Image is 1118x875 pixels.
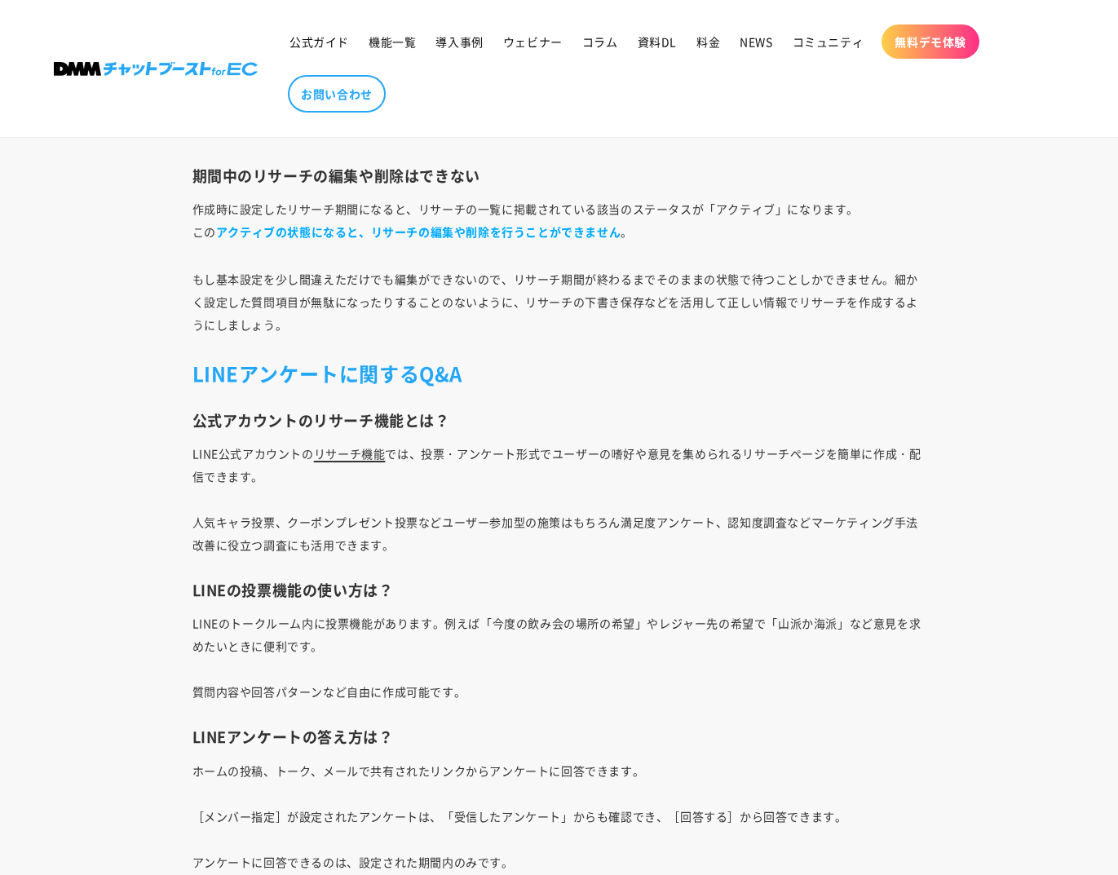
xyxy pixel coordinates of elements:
[216,223,621,240] strong: アクティブの状態になると、リサーチの編集や削除を行うことができません
[730,24,782,59] a: NEWS
[192,267,926,336] p: もし基本設定を少し間違えただけでも編集ができないので、リサーチ期間が終わるまでそのままの状態で待つことしかできません。細かく設定した質問項目が無駄になったりすることのないように、リサーチの下書き...
[359,24,426,59] a: 機能一覧
[369,34,416,49] span: 機能一覧
[572,24,628,59] a: コラム
[192,759,926,873] p: ホームの投稿、トーク、メールで共有されたリンクからアンケートに回答できます。 ［メンバー指定］が設定されたアンケートは、「受信したアンケート」からも確認でき、［回答する］から回答できます。 アン...
[503,34,563,49] span: ウェビナー
[192,442,926,556] p: LINE公式アカウントの では、投票・アンケート形式でユーザーの嗜好や意見を集められるリサーチページを簡単に作成・配信できます。 人気キャラ投票、クーポンプレゼント投票などユーザー参加型の施策は...
[192,581,926,599] h3: LINEの投票機能の使い方は？
[192,411,926,430] h3: 公式アカウントのリサーチ機能とは？
[493,24,572,59] a: ウェビナー
[740,34,772,49] span: NEWS
[192,360,926,386] h2: LINEアンケートに関するQ&A
[192,727,926,746] h3: LINEアンケートの答え方は？
[280,24,359,59] a: 公式ガイド
[696,34,720,49] span: 料金
[638,34,677,49] span: 資料DL
[582,34,618,49] span: コラム
[289,34,349,49] span: 公式ガイド
[192,166,926,185] h3: 期間中のリサーチの編集や削除はできない
[895,34,966,49] span: 無料デモ体験
[54,62,258,76] img: 株式会社DMM Boost
[301,86,373,101] span: お問い合わせ
[288,75,386,113] a: お問い合わせ
[192,612,926,703] p: LINEのトークルーム内に投票機能があります。例えば「今度の飲み会の場所の希望」やレジャー先の希望で「山派か海派」など意見を求めたいときに便利です。 質問内容や回答パターンなど自由に作成可能です。
[793,34,864,49] span: コミュニティ
[192,197,926,243] p: 作成時に設定したリサーチ期間になると、リサーチの一覧に掲載されている該当のステータスが「アクティブ」になります。 この 。
[882,24,979,59] a: 無料デモ体験
[687,24,730,59] a: 料金
[435,34,483,49] span: 導入事例
[314,445,386,462] a: リサーチ機能
[783,24,874,59] a: コミュニティ
[628,24,687,59] a: 資料DL
[426,24,493,59] a: 導入事例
